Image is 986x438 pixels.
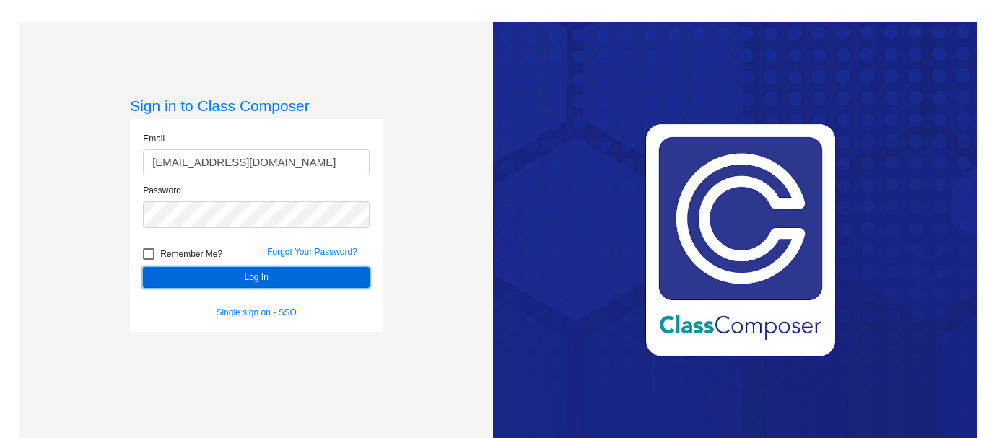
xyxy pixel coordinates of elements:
[130,97,383,115] h3: Sign in to Class Composer
[160,245,222,263] span: Remember Me?
[143,267,370,288] button: Log In
[216,307,296,317] a: Single sign on - SSO
[267,247,357,257] a: Forgot Your Password?
[143,184,181,197] label: Password
[143,132,165,145] label: Email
